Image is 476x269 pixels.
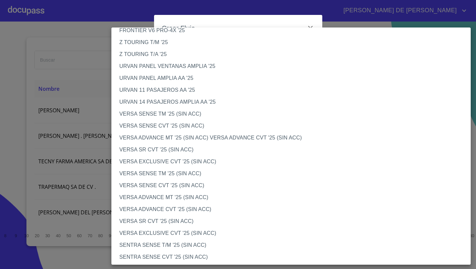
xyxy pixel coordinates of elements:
li: VERSA SR CVT '25 (SIN ACC) [111,215,471,227]
li: URVAN PANEL VENTANAS AMPLIA '25 [111,60,471,72]
li: VERSA SENSE TM '25 (SIN ACC) [111,108,471,120]
li: VERSA ADVANCE MT '25 (SIN ACC) [111,191,471,203]
li: VERSA SENSE CVT '25 (SIN ACC) [111,180,471,191]
li: SENTRA SENSE CVT '25 (SIN ACC) [111,251,471,263]
li: VERSA ADVANCE MT '25 (SIN ACC) VERSA ADVANCE CVT '25 (SIN ACC) [111,132,471,144]
li: Z TOURING T/A '25 [111,48,471,60]
li: Z TOURING T/M '25 [111,36,471,48]
li: VERSA ADVANCE CVT '25 (SIN ACC) [111,203,471,215]
li: VERSA EXCLUSIVE CVT '25 (SIN ACC) [111,156,471,168]
li: SENTRA SENSE T/M '25 (SIN ACC) [111,239,471,251]
li: VERSA SENSE CVT '25 (SIN ACC) [111,120,471,132]
li: VERSA SR CVT '25 (SIN ACC) [111,144,471,156]
li: URVAN 14 PASAJEROS AMPLIA AA '25 [111,96,471,108]
li: FRONTIER V6 PRO-4X '25 [111,25,471,36]
li: VERSA EXCLUSIVE CVT '25 (SIN ACC) [111,227,471,239]
li: URVAN PANEL AMPLIA AA '25 [111,72,471,84]
li: URVAN 11 PASAJEROS AA '25 [111,84,471,96]
li: VERSA SENSE TM '25 (SIN ACC) [111,168,471,180]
